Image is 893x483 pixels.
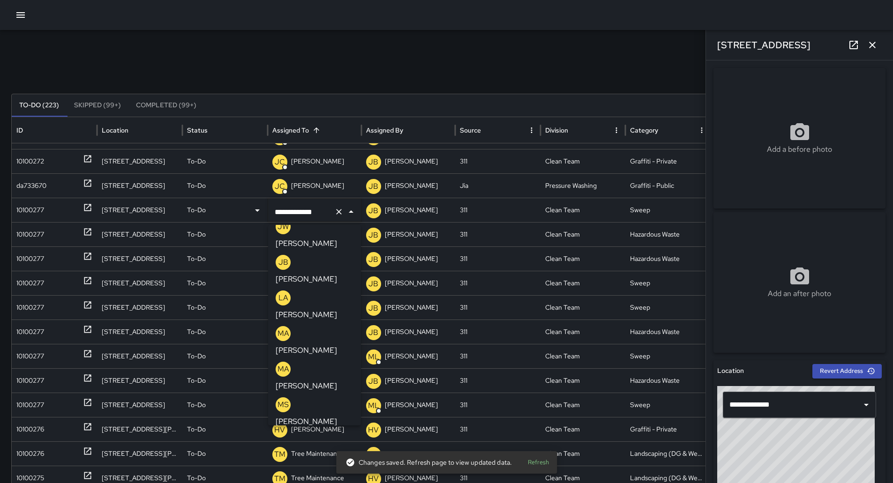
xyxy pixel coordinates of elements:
[97,417,182,441] div: 21a Harriet Street
[187,198,206,222] p: To-Do
[695,124,708,137] button: Category column menu
[385,417,438,441] p: [PERSON_NAME]
[610,124,623,137] button: Division column menu
[625,173,711,198] div: Graffiti - Public
[625,368,711,393] div: Hazardous Waste
[625,320,711,344] div: Hazardous Waste
[276,274,337,285] p: [PERSON_NAME]
[368,424,379,436] p: HV
[368,278,378,290] p: JB
[540,441,626,466] div: Clean Team
[97,173,182,198] div: 184 6th Street
[540,198,626,222] div: Clean Team
[625,198,711,222] div: Sweep
[291,223,344,246] p: [PERSON_NAME]
[97,222,182,246] div: 498 Natoma Street
[368,156,378,168] p: JB
[455,271,540,295] div: 311
[16,296,44,320] div: 10100277
[455,149,540,173] div: 311
[368,376,378,387] p: JB
[16,320,44,344] div: 10100277
[187,174,206,198] p: To-Do
[274,424,285,436] p: HV
[385,393,438,417] p: [PERSON_NAME]
[460,126,481,134] div: Source
[278,399,289,410] p: MS
[276,238,337,249] p: [PERSON_NAME]
[455,344,540,368] div: 311
[16,344,44,368] div: 10100277
[368,327,378,338] p: JB
[16,417,44,441] div: 10100276
[97,393,182,417] div: 901 Market Street
[274,449,285,460] p: TM
[525,124,538,137] button: Source column menu
[187,126,208,134] div: Status
[16,247,44,271] div: 10100277
[276,416,337,427] p: [PERSON_NAME]
[128,94,204,117] button: Completed (99+)
[368,400,379,411] p: ML
[385,149,438,173] p: [PERSON_NAME]
[187,320,206,344] p: To-Do
[345,454,512,471] div: Changes saved. Refresh page to view updated data.
[385,369,438,393] p: [PERSON_NAME]
[345,205,358,218] button: Close
[455,368,540,393] div: 311
[368,254,378,265] p: JB
[540,417,626,441] div: Clean Team
[385,442,438,466] p: [PERSON_NAME]
[385,320,438,344] p: [PERSON_NAME]
[540,368,626,393] div: Clean Team
[16,198,44,222] div: 10100277
[278,364,289,375] p: MA
[625,271,711,295] div: Sweep
[545,126,568,134] div: Division
[630,126,658,134] div: Category
[291,149,344,173] p: [PERSON_NAME]
[97,368,182,393] div: 148 6th Street
[540,320,626,344] div: Clean Team
[102,126,128,134] div: Location
[16,369,44,393] div: 10100277
[97,149,182,173] div: 1475 Mission Street
[275,181,285,192] p: JC
[385,344,438,368] p: [PERSON_NAME]
[385,223,438,246] p: [PERSON_NAME]
[385,271,438,295] p: [PERSON_NAME]
[368,351,379,363] p: ML
[625,393,711,417] div: Sweep
[455,198,540,222] div: 311
[97,441,182,466] div: 14 Larkin Street
[187,344,206,368] p: To-Do
[366,126,403,134] div: Assigned By
[187,393,206,417] p: To-Do
[540,246,626,271] div: Clean Team
[625,149,711,173] div: Graffiti - Private
[385,174,438,198] p: [PERSON_NAME]
[16,149,44,173] div: 10100272
[97,198,182,222] div: 160 6th Street
[276,309,337,320] p: [PERSON_NAME]
[291,174,344,198] p: [PERSON_NAME]
[368,181,378,192] p: JB
[368,303,378,314] p: JB
[97,246,182,271] div: 64 6th Street
[291,417,344,441] p: [PERSON_NAME]
[97,295,182,320] div: 457 Minna Street
[540,271,626,295] div: Clean Team
[97,271,182,295] div: 460 Natoma Street
[540,393,626,417] div: Clean Team
[625,441,711,466] div: Landscaping (DG & Weeds)
[187,442,206,466] p: To-Do
[310,124,323,137] button: Sort
[278,257,288,268] p: JB
[16,126,23,134] div: ID
[272,126,309,134] div: Assigned To
[16,393,44,417] div: 10100277
[455,246,540,271] div: 311
[16,271,44,295] div: 10100277
[368,230,378,241] p: JB
[455,320,540,344] div: 311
